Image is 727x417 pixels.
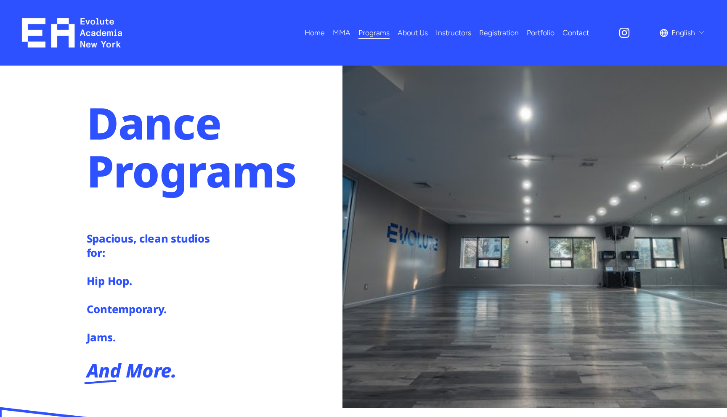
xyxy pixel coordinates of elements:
[527,26,555,40] a: Portfolio
[398,26,428,40] a: About Us
[671,26,695,40] span: English
[436,26,471,40] a: Instructors
[660,26,705,40] div: language picker
[562,26,589,40] a: Contact
[87,99,338,194] h1: Dance Programs
[618,26,631,39] a: Instagram
[333,26,350,40] span: MMA
[22,18,122,48] img: EA
[87,330,222,345] h4: Jams.
[358,26,390,40] span: Programs
[333,26,350,40] a: folder dropdown
[305,26,325,40] a: Home
[358,26,390,40] a: folder dropdown
[87,274,222,288] h4: Hip Hop.
[87,231,222,261] h4: Spacious, clean studios for:
[87,357,177,383] em: And More.
[479,26,519,40] a: Registration
[87,302,222,317] h4: Contemporary.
